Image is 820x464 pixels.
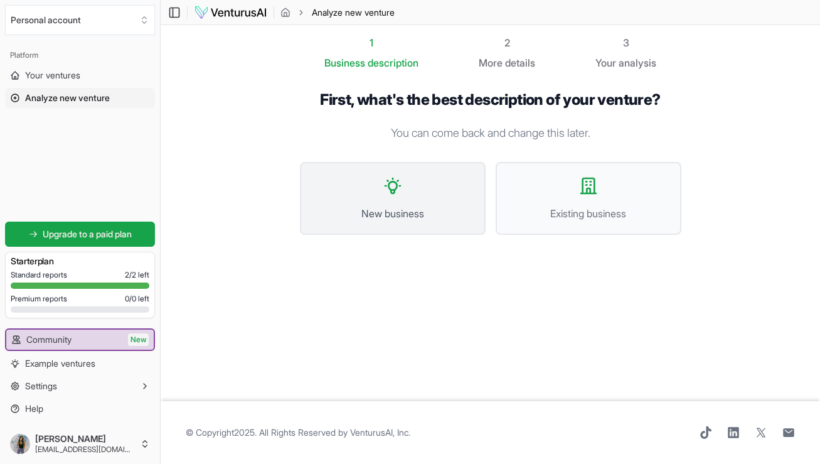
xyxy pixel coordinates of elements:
span: © Copyright 2025 . All Rights Reserved by . [186,426,410,439]
div: Platform [5,45,155,65]
span: Help [25,402,43,415]
div: 2 [479,35,535,50]
span: Analyze new venture [25,92,110,104]
button: New business [300,162,486,235]
span: Existing business [509,206,668,221]
span: 2 / 2 left [125,270,149,280]
span: Settings [25,380,57,392]
span: Standard reports [11,270,67,280]
span: analysis [619,57,656,69]
span: More [479,55,503,70]
a: Help [5,399,155,419]
div: 1 [324,35,418,50]
span: description [368,57,418,69]
h3: Starter plan [11,255,149,267]
a: Analyze new venture [5,88,155,108]
button: Settings [5,376,155,396]
button: [PERSON_NAME][EMAIL_ADDRESS][DOMAIN_NAME] [5,429,155,459]
a: CommunityNew [6,330,154,350]
a: VenturusAI, Inc [350,427,408,438]
h1: First, what's the best description of your venture? [300,90,681,109]
div: 3 [595,35,656,50]
a: Example ventures [5,353,155,374]
span: Business [324,55,365,70]
span: Your ventures [25,69,80,82]
span: New business [314,206,472,221]
span: Community [26,333,72,346]
span: Upgrade to a paid plan [43,228,132,240]
span: [PERSON_NAME] [35,433,135,445]
img: ACg8ocIlcRt28LU5FTmWclKITq8mmNvRpH82OZ5vMCG8BnrAadWGFf4=s96-c [10,434,30,454]
span: [EMAIL_ADDRESS][DOMAIN_NAME] [35,445,135,455]
p: You can come back and change this later. [300,124,681,142]
button: Select an organization [5,5,155,35]
img: logo [194,5,267,20]
span: New [128,333,149,346]
span: Premium reports [11,294,67,304]
a: Your ventures [5,65,155,85]
a: Upgrade to a paid plan [5,222,155,247]
button: Existing business [496,162,681,235]
span: Example ventures [25,357,95,370]
span: 0 / 0 left [125,294,149,304]
span: Analyze new venture [312,6,395,19]
span: Your [595,55,616,70]
nav: breadcrumb [280,6,395,19]
span: details [505,57,535,69]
